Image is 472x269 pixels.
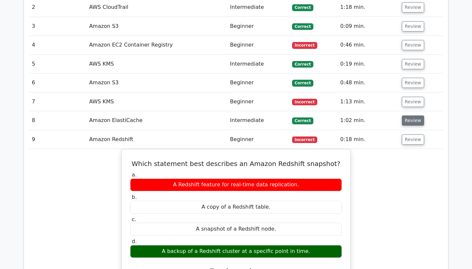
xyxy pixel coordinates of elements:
td: 0:46 min. [338,36,399,54]
td: Amazon S3 [87,17,227,36]
td: 5 [29,55,87,73]
td: Amazon S3 [87,73,227,92]
span: a. [132,172,137,178]
td: 0:19 min. [338,55,399,73]
span: Correct [292,117,313,124]
button: Review [402,115,424,126]
td: Beginner [227,17,289,36]
td: Beginner [227,36,289,54]
td: 0:09 min. [338,17,399,36]
div: A backup of a Redshift cluster at a specific point in time. [130,245,342,258]
span: Incorrect [292,136,317,143]
div: A Redshift feature for real-time data replication. [130,178,342,191]
span: Correct [292,61,313,68]
span: d. [132,238,137,244]
td: AWS KMS [87,93,227,111]
td: 3 [29,17,87,36]
td: Beginner [227,130,289,149]
td: Amazon EC2 Container Registry [87,36,227,54]
td: 1:02 min. [338,111,399,130]
h5: Which statement best describes an Amazon Redshift snapshot? [129,160,343,168]
td: 6 [29,73,87,92]
button: Review [402,2,424,12]
td: AWS KMS [87,55,227,73]
td: 0:48 min. [338,73,399,92]
button: Review [402,40,424,50]
div: A copy of a Redshift table. [130,201,342,214]
td: Amazon ElastiCache [87,111,227,130]
td: 4 [29,36,87,54]
span: Incorrect [292,42,317,49]
span: Correct [292,80,313,86]
span: Incorrect [292,99,317,105]
td: 9 [29,130,87,149]
td: 7 [29,93,87,111]
button: Review [402,134,424,145]
span: b. [132,194,137,200]
span: Correct [292,23,313,30]
td: 0:18 min. [338,130,399,149]
td: Amazon Redshift [87,130,227,149]
td: 1:13 min. [338,93,399,111]
td: Beginner [227,73,289,92]
button: Review [402,59,424,69]
button: Review [402,21,424,31]
span: Correct [292,4,313,11]
span: c. [132,216,136,222]
td: Intermediate [227,111,289,130]
button: Review [402,78,424,88]
td: 8 [29,111,87,130]
div: A snapshot of a Redshift node. [130,223,342,236]
button: Review [402,97,424,107]
td: Intermediate [227,55,289,73]
td: Beginner [227,93,289,111]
